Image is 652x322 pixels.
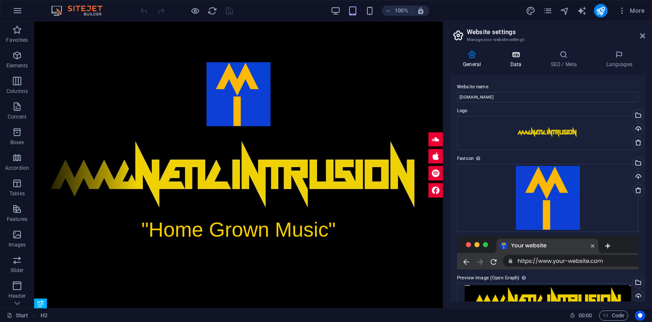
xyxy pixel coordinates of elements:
button: reload [207,6,217,16]
i: AI Writer [577,6,587,16]
nav: breadcrumb [41,310,47,321]
button: Usercentrics [635,310,645,321]
button: 100% [382,6,412,16]
button: text_generator [577,6,587,16]
p: Header [9,293,26,299]
label: Logo [457,106,638,116]
a: Click to cancel selection. Double-click to open Pages [7,310,28,321]
button: pages [543,6,553,16]
button: design [526,6,536,16]
label: Preview Image (Open Graph) [457,273,638,283]
div: mi-GEKkJeKqHm4oUIKh_NdbGw-lXuWYfNlZEt_nFVHLVGjFA.png [457,164,638,232]
p: Favorites [6,37,28,44]
button: Click here to leave preview mode and continue editing [190,6,200,16]
p: Images [9,241,26,248]
i: Design (Ctrl+Alt+Y) [526,6,536,16]
label: Favicon [457,154,638,164]
h4: Languages [593,50,645,68]
h6: 100% [395,6,408,16]
label: Website name [457,82,638,92]
input: Name... [457,92,638,102]
span: Click to select. Double-click to edit [41,310,47,321]
h4: SEO / Meta [538,50,593,68]
span: Code [603,310,624,321]
p: Content [8,113,26,120]
p: Features [7,216,27,223]
h4: General [450,50,497,68]
p: Boxes [10,139,24,146]
i: Navigator [560,6,570,16]
span: More [618,6,645,15]
h2: Website settings [467,28,645,36]
button: publish [594,4,608,17]
h6: Session time [570,310,592,321]
i: On resize automatically adjust zoom level to fit chosen device. [417,7,425,15]
button: navigator [560,6,570,16]
i: Pages (Ctrl+Alt+S) [543,6,553,16]
button: Code [599,310,628,321]
p: Tables [9,190,25,197]
img: Editor Logo [49,6,113,16]
h3: Manage your website settings [467,36,628,44]
p: Columns [6,88,28,95]
i: Publish [596,6,605,16]
p: Slider [11,267,24,274]
span: 00 00 [579,310,592,321]
p: Elements [6,62,28,69]
i: Reload page [207,6,217,16]
span: : [585,312,586,319]
button: More [614,4,648,17]
h4: Data [497,50,538,68]
div: banner2-removebg-preview-T9HtZ8Ijfv1sOQo-Yr_nVA.png [457,116,638,150]
p: Accordion [5,165,29,171]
